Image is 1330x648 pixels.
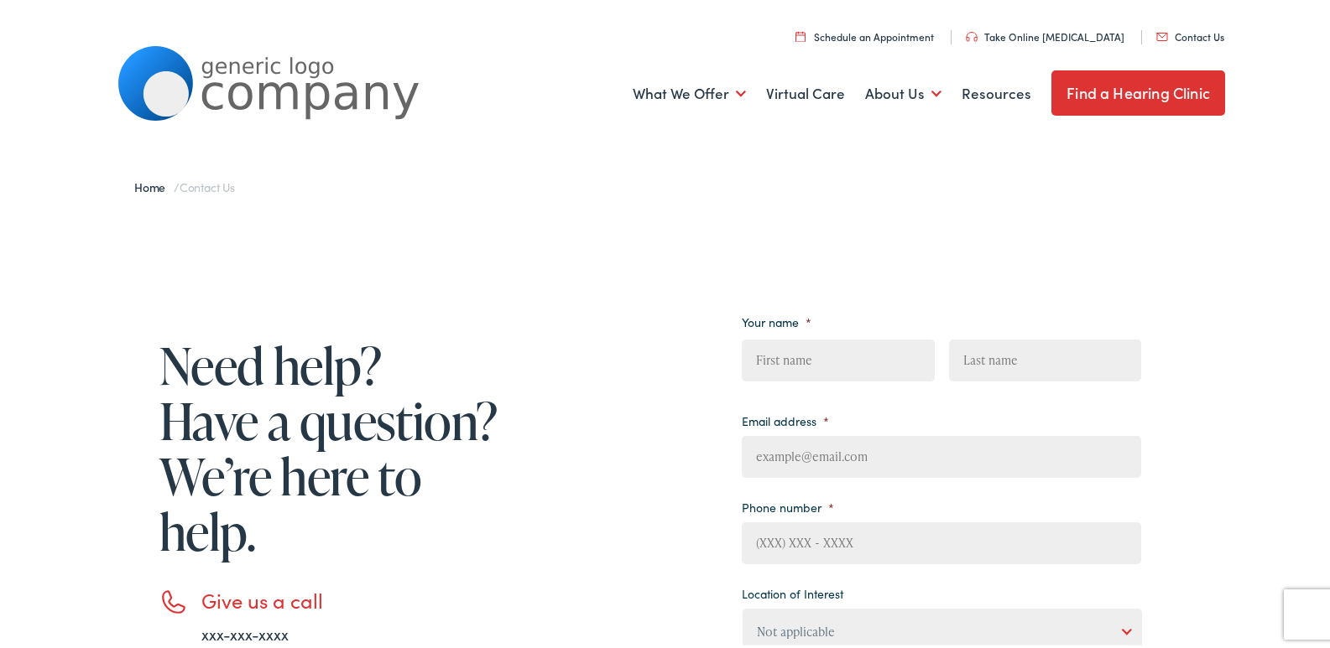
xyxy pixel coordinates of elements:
[201,585,503,609] h3: Give us a call
[795,26,934,40] a: Schedule an Appointment
[159,334,503,556] h1: Need help? Have a question? We’re here to help.
[134,175,174,192] a: Home
[795,28,806,39] img: utility icon
[633,60,746,122] a: What We Offer
[742,336,934,378] input: First name
[1156,29,1168,38] img: utility icon
[966,29,978,39] img: utility icon
[949,336,1141,378] input: Last name
[1051,67,1225,112] a: Find a Hearing Clinic
[742,583,843,598] label: Location of Interest
[742,433,1141,474] input: example@email.com
[180,175,235,192] span: Contact Us
[766,60,845,122] a: Virtual Care
[865,60,941,122] a: About Us
[134,175,235,192] span: /
[742,496,834,511] label: Phone number
[1156,26,1224,40] a: Contact Us
[962,60,1031,122] a: Resources
[742,311,811,326] label: Your name
[201,620,289,641] a: xxx-xxx-xxxx
[966,26,1124,40] a: Take Online [MEDICAL_DATA]
[742,519,1141,561] input: (XXX) XXX - XXXX
[742,410,829,425] label: Email address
